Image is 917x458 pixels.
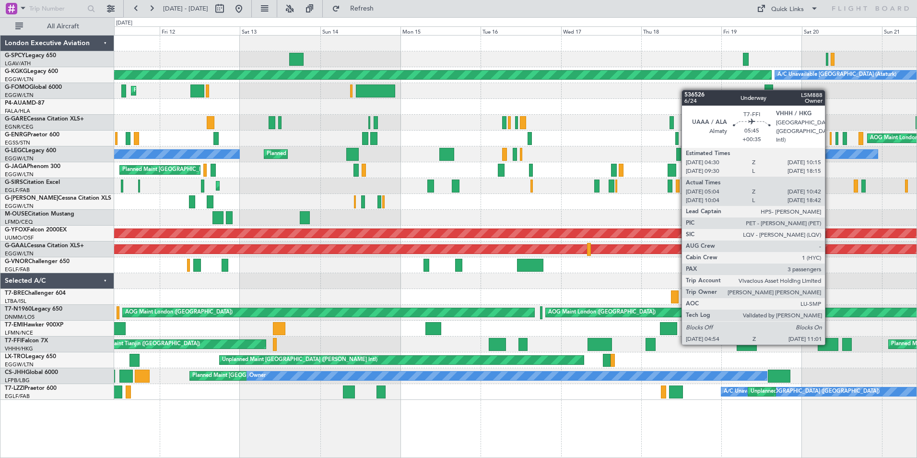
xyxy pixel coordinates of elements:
div: Planned Maint [GEOGRAPHIC_DATA] ([GEOGRAPHIC_DATA]) [219,179,370,193]
span: T7-N1960 [5,306,32,312]
div: Fri 12 [160,26,240,35]
div: A/C Unavailable [724,147,764,161]
a: EGGW/LTN [5,76,34,83]
a: LFMN/NCE [5,329,33,337]
span: G-SPCY [5,53,25,59]
a: G-VNORChallenger 650 [5,259,70,265]
span: G-GAAL [5,243,27,249]
div: Planned Maint [GEOGRAPHIC_DATA] ([GEOGRAPHIC_DATA]) [267,147,418,161]
button: Quick Links [752,1,823,16]
span: T7-FFI [5,338,22,344]
div: [DATE] [116,19,132,27]
div: Planned Maint [GEOGRAPHIC_DATA] ([GEOGRAPHIC_DATA]) [122,163,273,177]
div: AOG Maint London ([GEOGRAPHIC_DATA]) [548,305,656,320]
a: T7-FFIFalcon 7X [5,338,48,344]
span: M-OUSE [5,211,28,217]
a: DNMM/LOS [5,313,35,321]
div: Planned Maint [GEOGRAPHIC_DATA] ([GEOGRAPHIC_DATA]) [134,84,285,98]
a: EGLF/FAB [5,266,30,273]
a: EGSS/STN [5,139,30,146]
span: G-[PERSON_NAME] [5,195,58,201]
a: EGGW/LTN [5,171,34,178]
div: Unplanned Maint [GEOGRAPHIC_DATA] ([GEOGRAPHIC_DATA]) [751,385,908,399]
div: A/C Unavailable [GEOGRAPHIC_DATA] (Ataturk) [777,68,896,82]
a: LGAV/ATH [5,60,31,67]
a: EGGW/LTN [5,250,34,257]
a: T7-LZZIPraetor 600 [5,386,57,391]
button: Refresh [328,1,385,16]
span: G-JAGA [5,164,27,169]
a: FALA/HLA [5,108,30,115]
a: G-FOMOGlobal 6000 [5,84,62,90]
a: EGLF/FAB [5,187,30,194]
div: Thu 11 [79,26,159,35]
div: Thu 18 [641,26,721,35]
span: G-ENRG [5,132,27,138]
a: CS-JHHGlobal 6000 [5,370,58,375]
a: LTBA/ISL [5,298,26,305]
a: LFPB/LBG [5,377,30,384]
span: T7-EMI [5,322,24,328]
div: Fri 19 [721,26,801,35]
a: T7-N1960Legacy 650 [5,306,62,312]
div: Mon 15 [400,26,481,35]
a: T7-EMIHawker 900XP [5,322,63,328]
div: Tue 16 [481,26,561,35]
a: T7-BREChallenger 604 [5,290,66,296]
span: LX-TRO [5,354,25,360]
span: G-GARE [5,116,27,122]
span: G-KGKG [5,69,27,74]
a: G-ENRGPraetor 600 [5,132,59,138]
a: EGGW/LTN [5,155,34,162]
button: All Aircraft [11,19,104,34]
div: Unplanned Maint [GEOGRAPHIC_DATA] ([PERSON_NAME] Intl) [222,353,377,367]
a: EGGW/LTN [5,92,34,99]
a: P4-AUAMD-87 [5,100,45,106]
div: Sat 13 [240,26,320,35]
a: LX-TROLegacy 650 [5,354,56,360]
span: P4-AUA [5,100,26,106]
span: G-VNOR [5,259,28,265]
span: G-SIRS [5,180,23,185]
a: M-OUSECitation Mustang [5,211,74,217]
a: G-SPCYLegacy 650 [5,53,56,59]
span: [DATE] - [DATE] [163,4,208,13]
a: G-JAGAPhenom 300 [5,164,60,169]
span: T7-BRE [5,290,24,296]
a: EGLF/FAB [5,393,30,400]
div: Owner [249,369,266,383]
a: G-SIRSCitation Excel [5,180,60,185]
span: G-FOMO [5,84,29,90]
a: UUMO/OSF [5,234,34,241]
a: VHHH/HKG [5,345,33,352]
input: Trip Number [29,1,84,16]
a: G-KGKGLegacy 600 [5,69,58,74]
a: G-LEGCLegacy 600 [5,148,56,154]
span: G-LEGC [5,148,25,154]
div: Sat 20 [802,26,882,35]
span: Refresh [342,5,382,12]
a: EGGW/LTN [5,361,34,368]
div: Wed 17 [561,26,641,35]
div: Planned Maint [GEOGRAPHIC_DATA] ([GEOGRAPHIC_DATA]) [192,369,343,383]
div: Sun 14 [320,26,400,35]
span: CS-JHH [5,370,25,375]
a: EGNR/CEG [5,123,34,131]
a: G-YFOXFalcon 2000EX [5,227,67,233]
div: A/C Unavailable [GEOGRAPHIC_DATA] ([GEOGRAPHIC_DATA]) [724,385,880,399]
a: G-GARECessna Citation XLS+ [5,116,84,122]
a: EGGW/LTN [5,203,34,210]
a: G-[PERSON_NAME]Cessna Citation XLS [5,195,111,201]
div: Quick Links [771,5,804,14]
a: G-GAALCessna Citation XLS+ [5,243,84,249]
div: AOG Maint London ([GEOGRAPHIC_DATA]) [125,305,233,320]
span: T7-LZZI [5,386,24,391]
div: Planned Maint Tianjin ([GEOGRAPHIC_DATA]) [88,337,200,351]
span: G-YFOX [5,227,27,233]
a: LFMD/CEQ [5,218,33,226]
span: All Aircraft [25,23,101,30]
